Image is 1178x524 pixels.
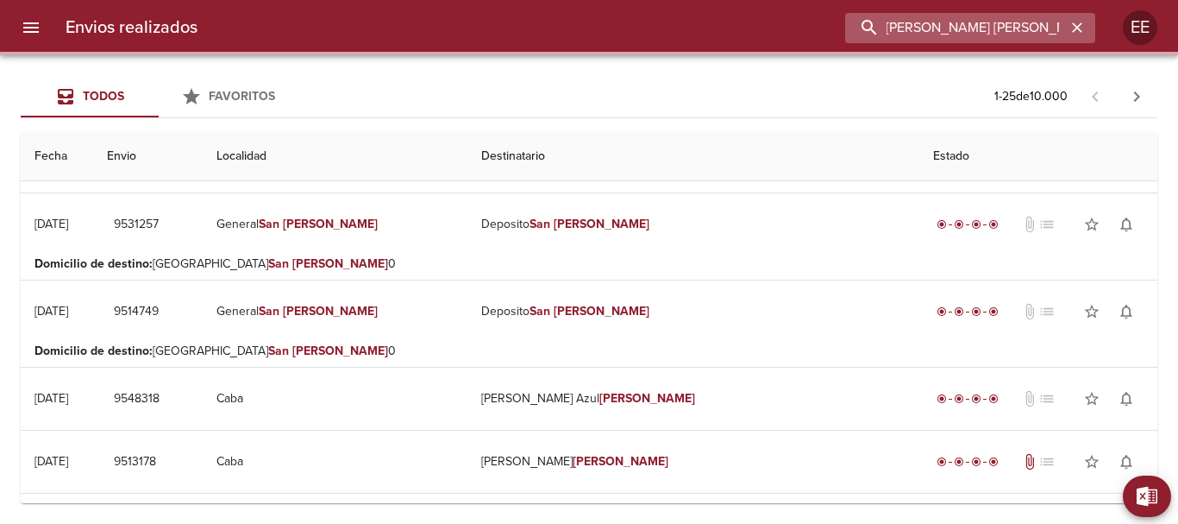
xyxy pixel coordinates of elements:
[93,132,202,181] th: Envio
[34,344,153,358] b: Domicilio de destino :
[971,219,981,230] span: radio_button_checked
[529,304,550,319] em: San
[21,76,297,117] div: Tabs Envios
[1038,216,1056,233] span: No tiene pedido asociado
[1123,10,1157,45] div: EE
[1075,445,1109,479] button: Agregar a favoritos
[937,394,947,404] span: radio_button_checked
[1083,390,1100,407] span: star_border
[1075,87,1116,104] span: Pagina anterior
[203,431,468,493] td: Caba
[1021,216,1038,233] span: No tiene documentos adjuntos
[203,193,468,256] td: General
[209,89,275,104] span: Favoritos
[114,214,159,236] span: 9531257
[988,219,999,230] span: radio_button_checked
[467,281,919,343] td: Deposito
[1038,303,1056,320] span: No tiene pedido asociado
[1083,216,1100,233] span: star_border
[268,256,289,271] em: San
[1118,390,1135,407] span: notifications_none
[107,296,166,328] button: 9514749
[937,457,947,467] span: radio_button_checked
[1038,390,1056,407] span: No tiene pedido asociado
[1083,303,1100,320] span: star_border
[971,394,981,404] span: radio_button_checked
[1109,294,1144,329] button: Activar notificaciones
[554,304,649,319] em: [PERSON_NAME]
[933,303,1002,320] div: Entregado
[34,217,68,231] div: [DATE]
[1021,453,1038,470] span: Tiene documentos adjuntos
[34,256,1144,273] p: [GEOGRAPHIC_DATA] 0
[919,132,1157,181] th: Estado
[34,454,68,469] div: [DATE]
[954,306,964,317] span: radio_button_checked
[203,132,468,181] th: Localidad
[599,391,695,406] em: [PERSON_NAME]
[1109,207,1144,242] button: Activar notificaciones
[1118,453,1135,470] span: notifications_none
[21,132,93,181] th: Fecha
[107,446,163,478] button: 9513178
[292,256,388,271] em: [PERSON_NAME]
[529,217,550,231] em: San
[937,219,947,230] span: radio_button_checked
[10,7,52,48] button: menu
[107,209,166,241] button: 9531257
[994,88,1068,105] p: 1 - 25 de 10.000
[467,193,919,256] td: Deposito
[1038,453,1056,470] span: No tiene pedido asociado
[1123,476,1171,517] button: Exportar Excel
[467,368,919,430] td: [PERSON_NAME] Azul
[34,391,68,406] div: [DATE]
[292,344,388,358] em: [PERSON_NAME]
[114,388,160,410] span: 9548318
[971,457,981,467] span: radio_button_checked
[259,304,279,319] em: San
[933,453,1002,470] div: Entregado
[988,457,999,467] span: radio_button_checked
[1021,303,1038,320] span: No tiene documentos adjuntos
[988,394,999,404] span: radio_button_checked
[83,89,124,104] span: Todos
[34,343,1144,360] p: [GEOGRAPHIC_DATA] 0
[971,306,981,317] span: radio_button_checked
[1021,390,1038,407] span: No tiene documentos adjuntos
[1083,453,1100,470] span: star_border
[554,217,649,231] em: [PERSON_NAME]
[34,256,153,271] b: Domicilio de destino :
[1118,216,1135,233] span: notifications_none
[954,457,964,467] span: radio_button_checked
[34,304,68,319] div: [DATE]
[114,451,156,473] span: 9513178
[1118,303,1135,320] span: notifications_none
[66,14,197,41] h6: Envios realizados
[573,454,668,469] em: [PERSON_NAME]
[268,344,289,358] em: San
[467,431,919,493] td: [PERSON_NAME]
[845,13,1066,43] input: buscar
[1123,10,1157,45] div: Abrir información de usuario
[1075,382,1109,416] button: Agregar a favoritos
[1109,445,1144,479] button: Activar notificaciones
[114,301,159,323] span: 9514749
[259,217,279,231] em: San
[283,304,379,319] em: [PERSON_NAME]
[933,216,1002,233] div: Entregado
[937,306,947,317] span: radio_button_checked
[467,132,919,181] th: Destinatario
[107,383,166,415] button: 9548318
[954,394,964,404] span: radio_button_checked
[954,219,964,230] span: radio_button_checked
[933,390,1002,407] div: Entregado
[283,217,379,231] em: [PERSON_NAME]
[1075,207,1109,242] button: Agregar a favoritos
[203,281,468,343] td: General
[1109,382,1144,416] button: Activar notificaciones
[1116,76,1157,117] span: Pagina siguiente
[988,306,999,317] span: radio_button_checked
[203,368,468,430] td: Caba
[1075,294,1109,329] button: Agregar a favoritos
